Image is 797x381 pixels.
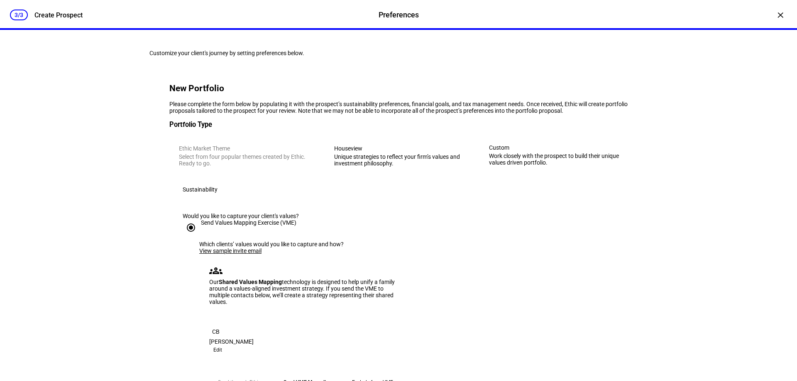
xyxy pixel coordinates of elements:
[201,219,296,226] div: Send Values Mapping Exercise (VME)
[334,153,464,167] div: Unique strategies to reflect your firm’s values and investment philosophy.
[209,345,226,355] button: Edit
[334,145,464,152] div: Houseview
[379,10,419,20] div: Preferences
[169,101,628,114] div: Please complete the form below by populating it with the prospect’s sustainability preferences, f...
[219,279,282,285] b: Shared Values Mapping
[169,83,628,93] h2: New Portfolio
[149,50,648,56] div: Customize your client's journey by setting preferences below.
[213,345,222,355] span: Edit
[183,213,614,219] div: Would you like to capture your client's values?
[10,10,28,20] div: 3/3
[774,8,787,22] div: ×
[209,264,222,277] mat-icon: groups
[199,241,614,248] div: Which clients’ values would you like to capture and how?
[325,136,473,176] eth-mega-radio-button: Houseview
[199,248,262,254] a: View sample invite email
[489,153,619,166] div: Work closely with the prospect to build their unique values driven portfolio.
[169,121,628,129] h3: Portfolio Type
[489,144,619,151] div: Custom
[34,11,83,19] div: Create Prospect
[183,186,218,193] div: Sustainability
[209,338,403,345] div: [PERSON_NAME]
[480,136,628,176] eth-mega-radio-button: Custom
[209,325,222,338] div: CB
[209,279,403,305] div: Our technology is designed to help unify a family around a values-aligned investment strategy. If...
